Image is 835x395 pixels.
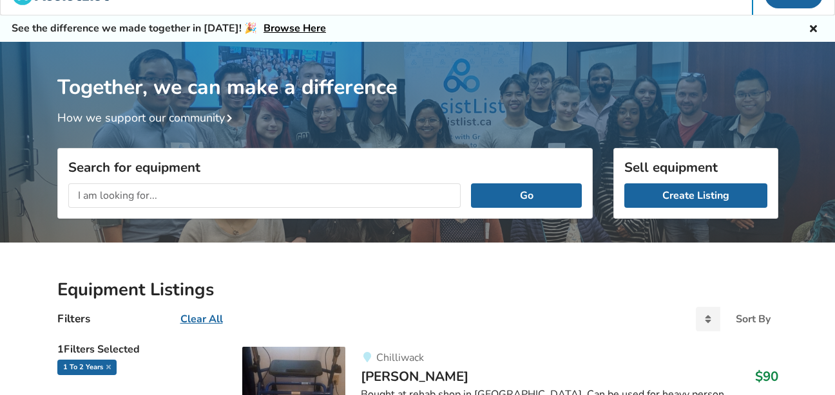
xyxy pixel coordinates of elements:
[68,183,461,208] input: I am looking for...
[376,351,424,365] span: Chilliwack
[180,312,223,326] u: Clear All
[12,22,326,35] h5: See the difference we made together in [DATE]! 🎉
[57,360,117,375] div: 1 To 2 Years
[361,367,468,385] span: [PERSON_NAME]
[624,183,767,208] a: Create Listing
[755,368,778,385] h3: $90
[736,314,771,324] div: Sort By
[471,183,581,208] button: Go
[68,159,582,176] h3: Search for equipment
[57,110,238,125] a: How we support our community
[57,42,778,100] h1: Together, we can make a difference
[57,311,90,326] h4: Filters
[624,159,767,176] h3: Sell equipment
[57,279,778,301] h2: Equipment Listings
[264,21,326,35] a: Browse Here
[57,336,222,360] h5: 1 Filters Selected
